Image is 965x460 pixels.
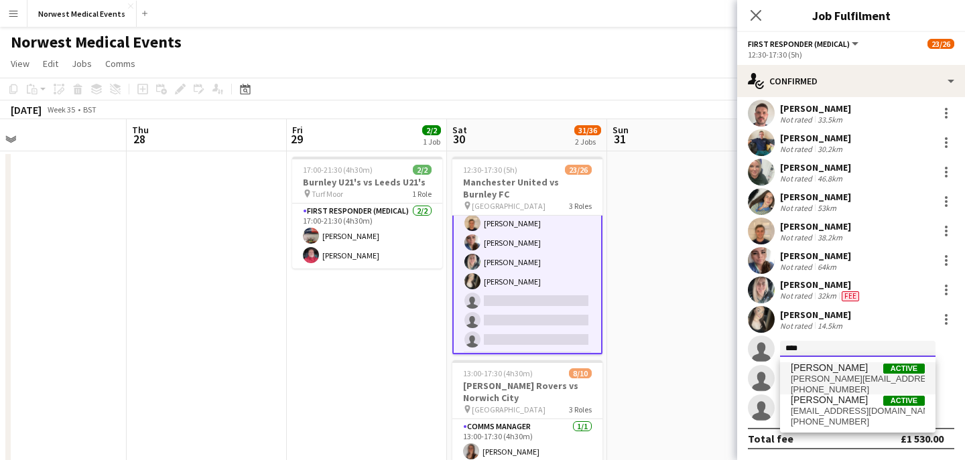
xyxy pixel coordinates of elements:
div: 64km [815,262,839,272]
div: Not rated [780,203,815,213]
div: 2 Jobs [575,137,600,147]
span: Comms [105,58,135,70]
div: Not rated [780,114,815,125]
a: Edit [38,55,64,72]
button: First Responder (Medical) [748,39,860,49]
span: Sat [452,124,467,136]
span: 23/26 [927,39,954,49]
span: 13:00-17:30 (4h30m) [463,368,533,378]
a: Jobs [66,55,97,72]
span: 29 [290,131,303,147]
div: 14.5km [815,321,845,331]
a: Comms [100,55,141,72]
h1: Norwest Medical Events [11,32,182,52]
div: Confirmed [737,65,965,97]
span: Sun [613,124,629,136]
span: Active [883,364,925,374]
div: Total fee [748,432,793,445]
div: 12:30-17:30 (5h) [748,50,954,60]
span: 28 [130,131,149,147]
span: 31/36 [574,125,601,135]
span: 3 Roles [569,404,592,414]
span: 1 Role [412,189,432,199]
h3: Manchester United vs Burnley FC [452,176,602,200]
div: [PERSON_NAME] [780,191,851,203]
div: 33.5km [815,114,845,125]
div: 1 Job [423,137,440,147]
h3: Job Fulfilment [737,7,965,24]
span: [GEOGRAPHIC_DATA] [472,201,545,211]
div: [PERSON_NAME] [780,161,851,173]
span: 3 Roles [569,201,592,211]
span: 31 [610,131,629,147]
div: 53km [815,203,839,213]
span: 2/2 [413,165,432,175]
app-job-card: 12:30-17:30 (5h)23/26Manchester United vs Burnley FC [GEOGRAPHIC_DATA]3 Roles[PERSON_NAME][PERSON... [452,157,602,355]
div: Not rated [780,144,815,154]
div: Not rated [780,321,815,331]
span: +447902027711 [791,416,925,427]
div: 46.8km [815,173,845,183]
app-job-card: 17:00-21:30 (4h30m)2/2Burnley U21's vs Leeds U21's Turf Moor1 RoleFirst Responder (Medical)2/217:... [292,157,442,269]
div: 32km [815,291,839,301]
span: 8/10 [569,368,592,378]
span: Edit [43,58,58,70]
h3: Burnley U21's vs Leeds U21's [292,176,442,188]
div: Not rated [780,173,815,183]
div: BST [83,104,96,114]
a: View [5,55,35,72]
div: Crew has different fees then in role [839,291,862,301]
span: Jobs [72,58,92,70]
span: First Responder (Medical) [748,39,850,49]
div: [PERSON_NAME] [780,250,851,262]
span: Fee [842,291,859,301]
span: 23/26 [565,165,592,175]
div: £1 530.00 [901,432,944,445]
span: 30 [450,131,467,147]
div: 30.2km [815,144,845,154]
div: Not rated [780,291,815,301]
span: [GEOGRAPHIC_DATA] [472,404,545,414]
span: apoulson225@gmail.com [791,406,925,416]
span: 2/2 [422,125,441,135]
span: Alexander Murphy [791,362,868,374]
h3: [PERSON_NAME] Rovers vs Norwich City [452,380,602,404]
button: Norwest Medical Events [27,1,137,27]
span: 17:00-21:30 (4h30m) [303,165,373,175]
span: Week 35 [44,104,78,114]
div: 38.2km [815,232,845,242]
div: [PERSON_NAME] [780,309,851,321]
span: alex@norwestmedical.co.uk [791,374,925,384]
div: [PERSON_NAME] [780,279,862,291]
span: Active [883,396,925,406]
span: Fri [292,124,303,136]
div: Not rated [780,262,815,272]
span: View [11,58,29,70]
span: Thu [132,124,149,136]
div: Not rated [780,232,815,242]
span: Turf Moor [312,189,343,199]
div: [PERSON_NAME] [780,220,851,232]
span: 12:30-17:30 (5h) [463,165,517,175]
span: +4407775499429 [791,384,925,395]
span: Alex Poulson [791,394,868,406]
div: [DATE] [11,103,42,117]
app-card-role: First Responder (Medical)2/217:00-21:30 (4h30m)[PERSON_NAME][PERSON_NAME] [292,204,442,269]
div: [PERSON_NAME] [780,132,851,144]
div: [PERSON_NAME] [780,102,851,114]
